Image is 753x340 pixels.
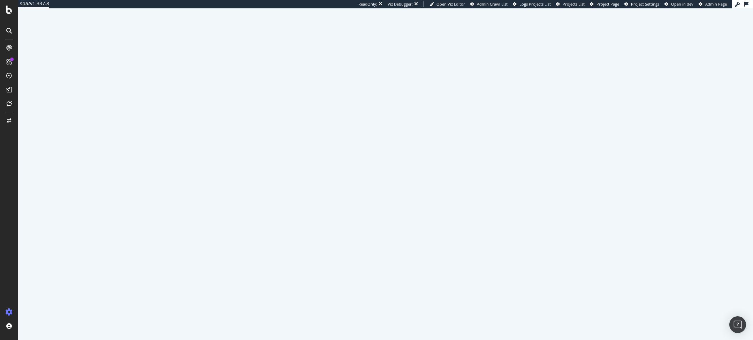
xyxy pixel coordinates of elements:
[699,1,727,7] a: Admin Page
[388,1,413,7] div: Viz Debugger:
[477,1,508,7] span: Admin Crawl List
[358,1,377,7] div: ReadOnly:
[631,1,659,7] span: Project Settings
[729,316,746,333] div: Open Intercom Messenger
[470,1,508,7] a: Admin Crawl List
[590,1,619,7] a: Project Page
[519,1,551,7] span: Logs Projects List
[664,1,693,7] a: Open in dev
[513,1,551,7] a: Logs Projects List
[624,1,659,7] a: Project Settings
[596,1,619,7] span: Project Page
[671,1,693,7] span: Open in dev
[429,1,465,7] a: Open Viz Editor
[563,1,585,7] span: Projects List
[436,1,465,7] span: Open Viz Editor
[705,1,727,7] span: Admin Page
[556,1,585,7] a: Projects List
